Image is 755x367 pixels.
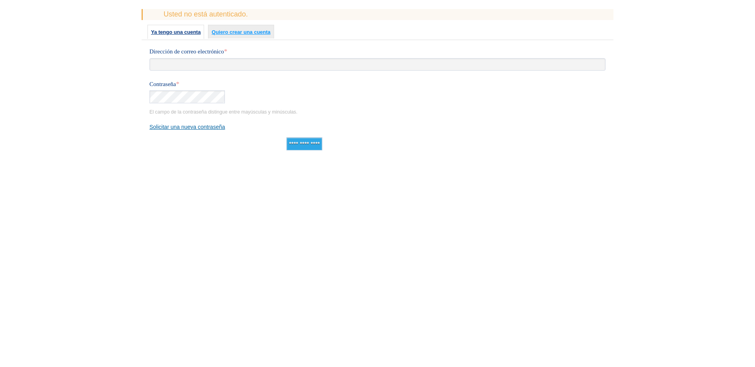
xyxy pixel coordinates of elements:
a: Quiero crear una cuenta [208,25,274,39]
a: Solicitar una nueva contraseña [149,124,225,130]
span: Este campo es obligatorio. [224,48,227,55]
div: Usted no está autenticado. [142,9,613,20]
a: Ya tengo una cuenta [147,25,204,39]
label: Contraseña [149,80,179,88]
label: Dirección de correo electrónico [149,48,227,55]
div: El campo de la contraseña distingue entre mayúsculas y minúsculas. [149,107,297,117]
span: Este campo es obligatorio. [176,80,179,88]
